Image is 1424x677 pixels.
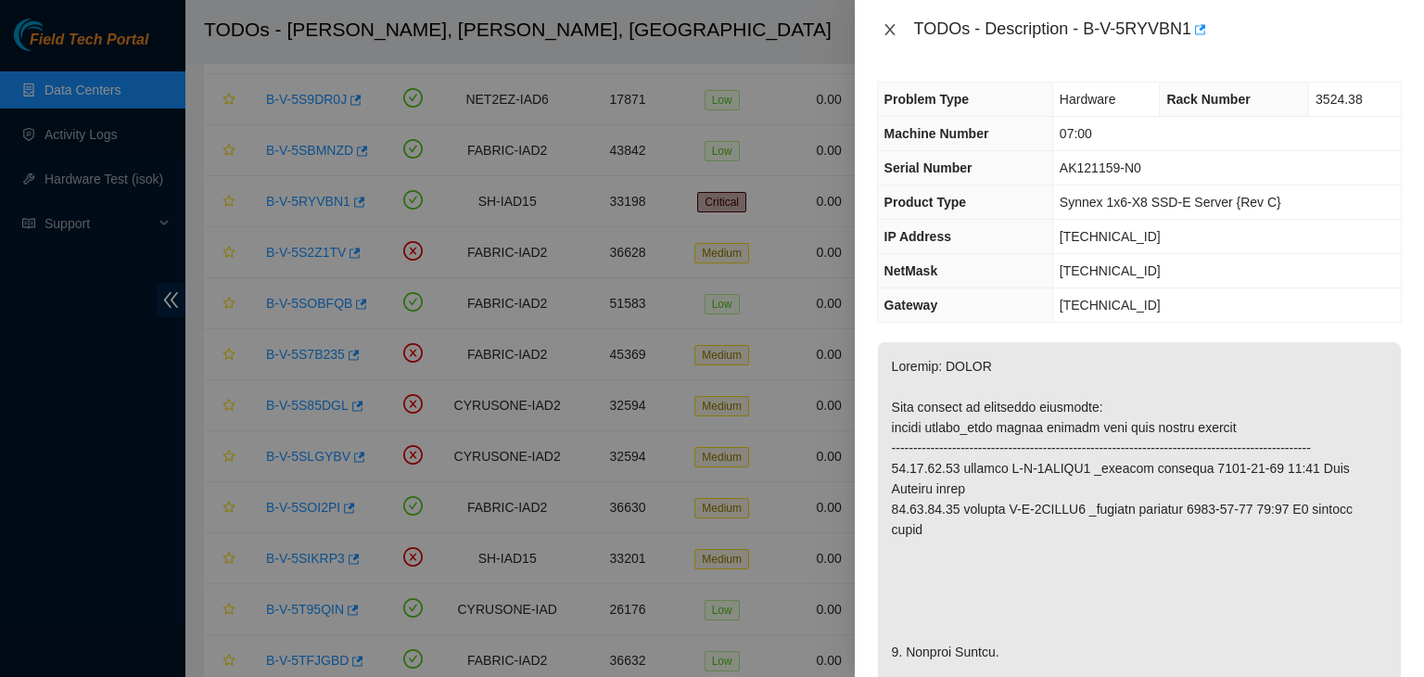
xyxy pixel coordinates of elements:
span: close [883,22,897,37]
span: [TECHNICAL_ID] [1060,298,1161,313]
span: 07:00 [1060,126,1092,141]
span: Product Type [884,195,966,210]
span: 3524.38 [1316,92,1363,107]
span: NetMask [884,263,938,278]
span: AK121159-N0 [1060,160,1141,175]
span: Rack Number [1166,92,1250,107]
span: Hardware [1060,92,1116,107]
span: IP Address [884,229,951,244]
div: TODOs - Description - B-V-5RYVBN1 [914,15,1402,45]
span: Serial Number [884,160,973,175]
span: Synnex 1x6-X8 SSD-E Server {Rev C} [1060,195,1281,210]
span: [TECHNICAL_ID] [1060,263,1161,278]
span: [TECHNICAL_ID] [1060,229,1161,244]
span: Machine Number [884,126,989,141]
span: Gateway [884,298,938,313]
span: Problem Type [884,92,970,107]
button: Close [877,21,903,39]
